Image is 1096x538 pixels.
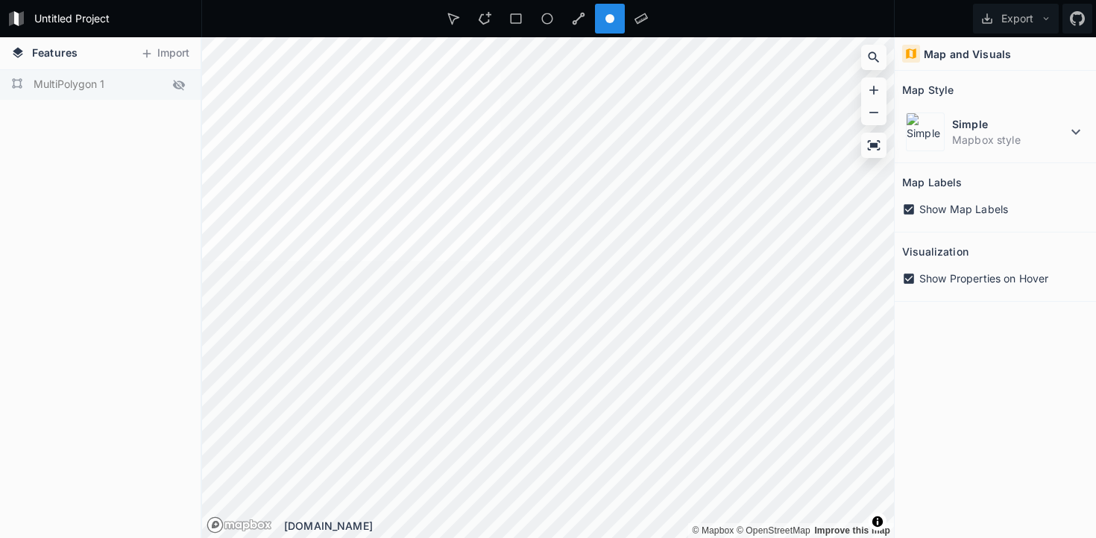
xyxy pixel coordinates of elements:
dd: Mapbox style [952,132,1067,148]
h2: Map Labels [902,171,962,194]
a: Mapbox logo [207,516,272,534]
h2: Visualization [902,240,969,263]
a: Mapbox [692,525,734,536]
a: Mapbox logo [207,516,224,534]
h4: Map and Visuals [924,46,1011,62]
button: Toggle attribution [869,513,886,531]
div: [DOMAIN_NAME] [284,518,894,534]
dt: Simple [952,116,1067,132]
span: Toggle attribution [873,513,882,530]
button: Import [133,42,197,66]
span: Show Map Labels [919,201,1008,217]
a: Map feedback [814,525,890,536]
span: Features [32,45,78,60]
img: Simple [906,113,945,151]
h2: Map Style [902,78,954,101]
span: Show Properties on Hover [919,270,1048,286]
button: Export [973,4,1059,34]
a: OpenStreetMap [737,525,810,536]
